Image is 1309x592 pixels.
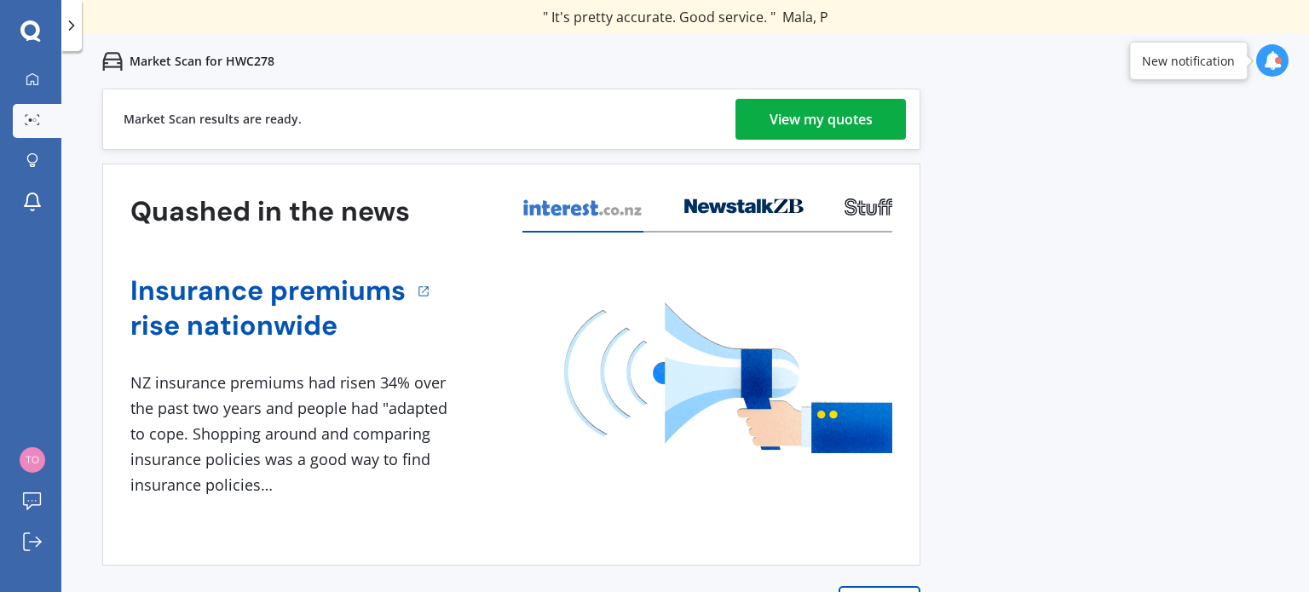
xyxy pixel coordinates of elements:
div: New notification [1142,52,1235,69]
img: 90619452fd0e14d0d4259cdbd51314c7 [20,447,45,473]
a: Insurance premiums [130,273,406,308]
div: Market Scan results are ready. [124,89,302,149]
h3: Quashed in the news [130,194,410,229]
div: NZ insurance premiums had risen 34% over the past two years and people had "adapted to cope. Shop... [130,371,454,497]
p: Market Scan for HWC278 [130,53,274,70]
a: rise nationwide [130,308,406,343]
a: View my quotes [735,99,906,140]
div: View my quotes [770,99,873,140]
img: media image [564,302,892,453]
img: car.f15378c7a67c060ca3f3.svg [102,51,123,72]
